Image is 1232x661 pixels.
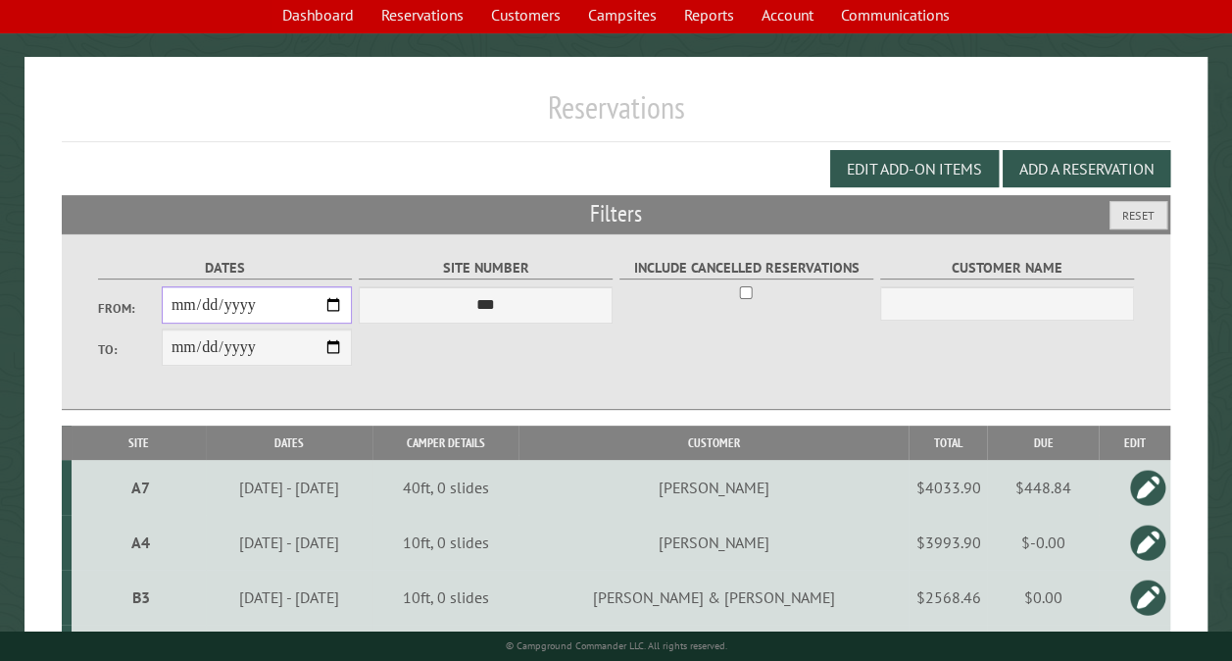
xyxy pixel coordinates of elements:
[62,195,1170,232] h2: Filters
[372,515,517,570] td: 10ft, 0 slides
[909,460,987,515] td: $4033.90
[619,257,873,280] label: Include Cancelled Reservations
[209,478,370,497] div: [DATE] - [DATE]
[62,88,1170,142] h1: Reservations
[372,460,517,515] td: 40ft, 0 slides
[909,426,987,460] th: Total
[987,426,1099,460] th: Due
[909,570,987,625] td: $2568.46
[518,426,910,460] th: Customer
[359,257,613,280] label: Site Number
[1109,201,1167,229] button: Reset
[72,426,206,460] th: Site
[372,426,517,460] th: Camper Details
[987,515,1099,570] td: $-0.00
[880,257,1134,280] label: Customer Name
[518,515,910,570] td: [PERSON_NAME]
[98,299,162,318] label: From:
[98,340,162,359] label: To:
[830,150,999,187] button: Edit Add-on Items
[506,639,727,652] small: © Campground Commander LLC. All rights reserved.
[79,533,203,552] div: A4
[518,570,910,625] td: [PERSON_NAME] & [PERSON_NAME]
[206,426,372,460] th: Dates
[372,570,517,625] td: 10ft, 0 slides
[909,515,987,570] td: $3993.90
[79,587,203,607] div: B3
[518,460,910,515] td: [PERSON_NAME]
[98,257,352,280] label: Dates
[209,533,370,552] div: [DATE] - [DATE]
[1099,426,1170,460] th: Edit
[209,587,370,607] div: [DATE] - [DATE]
[1003,150,1170,187] button: Add a Reservation
[987,460,1099,515] td: $448.84
[987,570,1099,625] td: $0.00
[79,478,203,497] div: A7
